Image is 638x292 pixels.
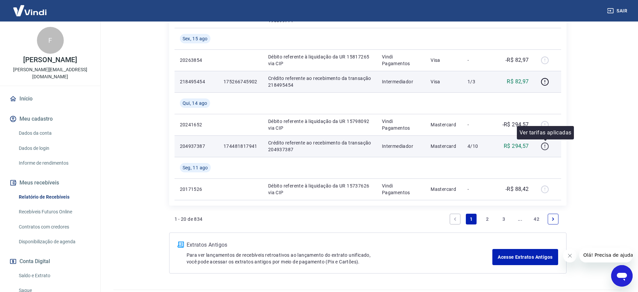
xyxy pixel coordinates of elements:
[5,66,95,80] p: [PERSON_NAME][EMAIL_ADDRESS][DOMAIN_NAME]
[8,254,92,269] button: Conta Digital
[468,78,487,85] p: 1/3
[507,78,529,86] p: R$ 82,97
[466,214,477,224] a: Page 1 is your current page
[431,57,457,64] p: Visa
[468,186,487,193] p: -
[16,126,92,140] a: Dados da conta
[8,91,92,106] a: Início
[498,214,509,224] a: Page 3
[37,27,64,54] div: F
[450,214,460,224] a: Previous page
[4,5,56,10] span: Olá! Precisa de ajuda?
[180,143,213,150] p: 204937387
[468,57,487,64] p: -
[8,0,52,21] img: Vindi
[382,143,420,150] p: Intermediador
[23,56,77,64] p: [PERSON_NAME]
[180,121,213,128] p: 20241652
[178,242,184,248] img: ícone
[16,269,92,283] a: Saldo e Extrato
[431,186,457,193] p: Mastercard
[187,252,493,265] p: Para ver lançamentos de recebíveis retroativos ao lançamento do extrato unificado, você pode aces...
[520,129,571,137] p: Ver tarifas aplicadas
[579,248,633,262] iframe: Mensagem da empresa
[431,78,457,85] p: Visa
[224,78,257,85] p: 175266745902
[515,214,526,224] a: Jump forward
[382,53,420,67] p: Vindi Pagamentos
[224,143,257,150] p: 174481817941
[468,143,487,150] p: 4/10
[502,121,529,129] p: -R$ 294,57
[548,214,558,224] a: Next page
[504,142,529,150] p: R$ 294,57
[16,190,92,204] a: Relatório de Recebíveis
[268,139,371,153] p: Crédito referente ao recebimento da transação 204937387
[183,100,207,107] span: Qui, 14 ago
[268,75,371,88] p: Crédito referente ao recebimento da transação 218495454
[268,118,371,131] p: Débito referente à liquidação da UR 15798092 via CIP
[180,78,213,85] p: 218495454
[431,143,457,150] p: Mastercard
[447,211,561,227] ul: Pagination
[180,57,213,64] p: 20263854
[183,35,208,42] span: Sex, 15 ago
[563,249,577,262] iframe: Fechar mensagem
[505,56,529,64] p: -R$ 82,97
[16,235,92,249] a: Disponibilização de agenda
[382,78,420,85] p: Intermediador
[382,118,420,131] p: Vindi Pagamentos
[183,164,208,171] span: Seg, 11 ago
[268,182,371,196] p: Débito referente à liquidação da UR 15737626 via CIP
[611,265,633,287] iframe: Botão para abrir a janela de mensagens
[8,112,92,126] button: Meu cadastro
[187,241,493,249] p: Extratos Antigos
[16,205,92,219] a: Recebíveis Futuros Online
[482,214,493,224] a: Page 2
[505,185,529,193] p: -R$ 88,42
[268,53,371,67] p: Débito referente à liquidação da UR 15817265 via CIP
[431,121,457,128] p: Mastercard
[180,186,213,193] p: 20171526
[16,220,92,234] a: Contratos com credores
[16,141,92,155] a: Dados de login
[468,121,487,128] p: -
[175,216,203,222] p: 1 - 20 de 834
[16,156,92,170] a: Informe de rendimentos
[382,182,420,196] p: Vindi Pagamentos
[8,175,92,190] button: Meus recebíveis
[492,249,558,265] a: Acesse Extratos Antigos
[606,5,630,17] button: Sair
[531,214,542,224] a: Page 42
